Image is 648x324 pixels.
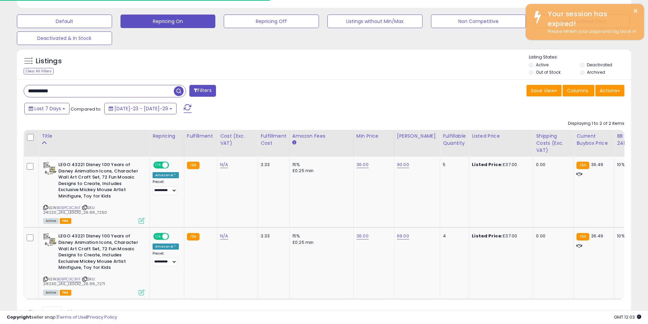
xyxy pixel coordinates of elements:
[292,133,351,140] div: Amazon Fees
[576,133,611,147] div: Current Buybox Price
[220,233,228,239] a: N/A
[58,314,86,320] a: Terms of Use
[431,15,526,28] button: Non Competitive
[7,314,117,321] div: seller snap | |
[292,233,348,239] div: 15%
[57,276,81,282] a: B0BPC3C3KF
[187,133,214,140] div: Fulfillment
[568,120,624,127] div: Displaying 1 to 2 of 2 items
[327,15,423,28] button: Listings without Min/Max
[536,69,561,75] label: Out of Stock
[591,233,603,239] span: 36.49
[24,103,70,114] button: Last 7 Days
[58,233,140,272] b: LEGO 43221 Disney 100 Years of Disney Animation Icons, Character Wall Art Craft Set, 72 Fun Mosai...
[57,205,81,211] a: B0BPC3C3KF
[536,233,568,239] div: 0.00
[292,162,348,168] div: 15%
[60,218,71,224] span: FBA
[543,9,639,28] div: Your session has expired!
[29,308,77,315] span: Show: entries
[17,15,112,28] button: Default
[587,69,605,75] label: Archived
[114,105,168,112] span: [DATE]-23 - [DATE]-29
[617,133,642,147] div: BB Share 24h.
[60,290,71,296] span: FBA
[443,162,464,168] div: 5
[153,244,179,250] div: Amazon AI *
[356,161,369,168] a: 36.00
[220,161,228,168] a: N/A
[443,233,464,239] div: 4
[43,233,144,294] div: ASIN:
[43,233,57,247] img: 51dJEHSU65L._SL40_.jpg
[220,133,255,147] div: Cost (Exc. VAT)
[43,290,59,296] span: All listings currently available for purchase on Amazon
[356,233,369,239] a: 36.00
[87,314,117,320] a: Privacy Policy
[356,133,391,140] div: Min Price
[153,172,179,178] div: Amazon AI *
[24,68,54,74] div: Clear All Filters
[472,133,530,140] div: Listed Price
[153,251,179,267] div: Preset:
[292,140,296,146] small: Amazon Fees.
[154,162,162,168] span: ON
[153,180,179,195] div: Preset:
[397,161,409,168] a: 90.00
[187,162,199,169] small: FBA
[617,162,639,168] div: 10%
[187,233,199,240] small: FBA
[261,133,287,147] div: Fulfillment Cost
[397,233,409,239] a: 69.00
[536,133,571,154] div: Shipping Costs (Exc. VAT)
[292,239,348,246] div: £0.25 min
[43,205,107,215] span: | SKU: 241220_JAIL_LEGO12_26.99_7250
[587,62,612,68] label: Deactivated
[43,276,105,286] span: | SKU: 241230_JAIL_LEGO12_26.99_7271
[261,233,284,239] div: 3.33
[104,103,177,114] button: [DATE]-23 - [DATE]-29
[153,133,181,140] div: Repricing
[536,62,548,68] label: Active
[563,85,594,96] button: Columns
[576,233,589,240] small: FBA
[443,133,466,147] div: Fulfillable Quantity
[576,162,589,169] small: FBA
[617,233,639,239] div: 10%
[43,162,144,223] div: ASIN:
[472,161,503,168] b: Listed Price:
[58,162,140,201] b: LEGO 43221 Disney 100 Years of Disney Animation Icons, Character Wall Art Craft Set, 72 Fun Mosai...
[17,31,112,45] button: Deactivated & In Stock
[168,234,179,239] span: OFF
[189,85,216,97] button: Filters
[633,7,638,15] button: ×
[42,133,147,140] div: Title
[472,233,528,239] div: £37.00
[526,85,562,96] button: Save View
[261,162,284,168] div: 3.33
[397,133,437,140] div: [PERSON_NAME]
[43,162,57,175] img: 51dJEHSU65L._SL40_.jpg
[154,234,162,239] span: ON
[536,162,568,168] div: 0.00
[472,233,503,239] b: Listed Price:
[168,162,179,168] span: OFF
[292,168,348,174] div: £0.25 min
[614,314,641,320] span: 2025-08-12 12:03 GMT
[567,87,588,94] span: Columns
[36,56,62,66] h5: Listings
[120,15,216,28] button: Repricing On
[591,161,603,168] span: 36.49
[472,162,528,168] div: £37.00
[34,105,61,112] span: Last 7 Days
[71,106,102,112] span: Compared to:
[7,314,31,320] strong: Copyright
[43,218,59,224] span: All listings currently available for purchase on Amazon
[224,15,319,28] button: Repricing Off
[595,85,624,96] button: Actions
[529,54,631,61] p: Listing States:
[543,28,639,35] div: Please refresh your page and log back in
